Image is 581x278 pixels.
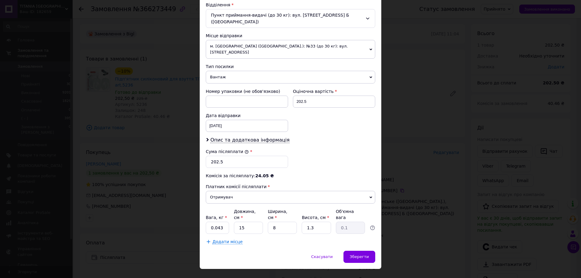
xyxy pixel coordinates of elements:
[268,209,287,220] label: Ширина, см
[206,113,288,119] div: Дата відправки
[311,254,333,259] span: Скасувати
[206,71,375,83] span: Вантаж
[206,149,249,154] label: Сума післяплати
[336,208,365,221] div: Об'ємна вага
[206,9,375,28] div: Пункт приймання-видачі (до 30 кг): вул. [STREET_ADDRESS] Б ([GEOGRAPHIC_DATA])
[206,2,375,8] div: Відділення
[234,209,256,220] label: Довжина, см
[350,254,369,259] span: Зберегти
[206,173,375,179] div: Комісія за післяплату:
[293,88,375,94] div: Оціночна вартість
[206,40,375,59] span: м. [GEOGRAPHIC_DATA] ([GEOGRAPHIC_DATA].): №33 (до 30 кг): вул. [STREET_ADDRESS]
[255,173,274,178] span: 24.05 ₴
[302,215,329,220] label: Висота, см
[210,137,290,143] span: Опис та додаткова інформація
[206,33,242,38] span: Місце відправки
[206,184,267,189] span: Платник комісії післяплати
[206,215,227,220] label: Вага, кг
[206,191,375,204] span: Отримувач
[206,64,234,69] span: Тип посилки
[212,239,243,244] span: Додати місце
[206,88,288,94] div: Номер упаковки (не обов'язково)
